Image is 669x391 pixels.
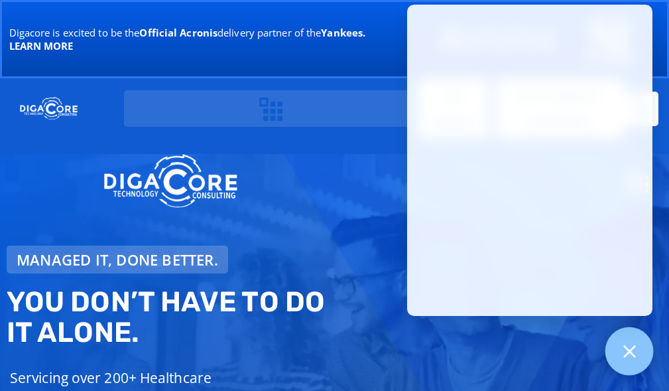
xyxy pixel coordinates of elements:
[139,26,217,39] b: Official Acronis
[321,26,365,39] b: Yankees.
[407,5,652,316] iframe: Chatgenie Messenger
[7,287,340,348] h2: You don’t have to do IT alone.
[7,246,228,274] a: Managed IT, done better.
[103,153,237,210] img: DigaCore Technology Consulting
[17,252,218,267] span: Managed IT, done better.
[9,39,74,52] a: LEARN MORE
[9,26,397,52] p: Digacore is excited to be the delivery partner of the
[254,90,289,127] div: Menu Toggle
[20,96,78,121] img: DigaCore Technology Consulting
